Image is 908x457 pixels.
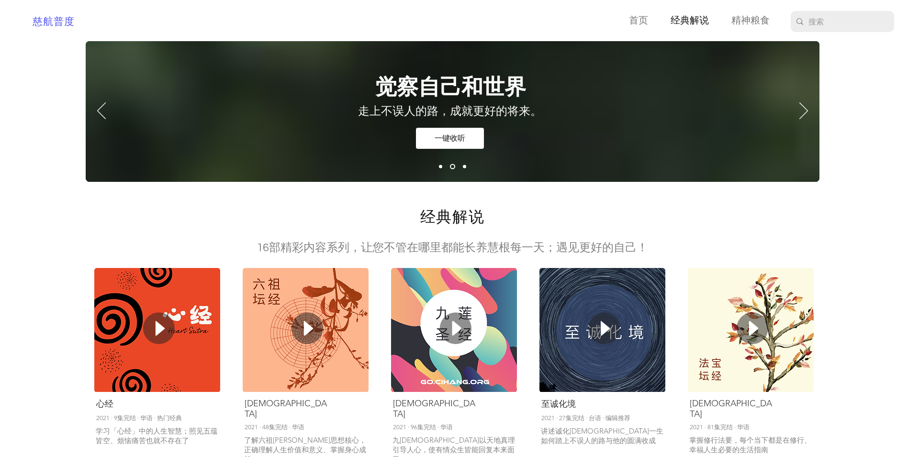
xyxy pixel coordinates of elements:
[688,268,814,392] img: 经典解说5-AlbumCover法宝坛经.png
[463,165,466,168] a: Slide 3
[666,13,714,28] p: 经典解说
[33,17,75,27] a: 慈航普度
[86,41,819,182] div: 投影片放映
[244,402,276,415] div: 经典解说
[86,41,819,182] img: Tropical Leaves
[420,210,484,225] span: 经典解说
[245,424,304,431] a: 2021 · 48集完结 · 华语
[450,164,455,169] a: Slide 2
[624,13,653,28] p: 首页
[439,165,442,168] a: Slide 1
[808,11,874,32] input: 搜索
[94,268,220,392] img: 经典解说1-AlbumCover心经.png
[257,242,648,254] span: 16部精彩内容系列，让您不管在哪里都能长养慧根每一天；遇见更好的自己！
[96,402,127,415] div: 热门搜寻
[614,13,777,28] nav: 網址
[358,105,542,117] span: 走上不误人的路，成就更好的将来。
[727,13,774,28] p: 精神粮食
[392,402,424,415] div: 经典解说
[245,398,327,419] a: [DEMOGRAPHIC_DATA]
[435,164,470,169] nav: 投影片
[690,424,750,431] a: 2021 · 81集完结 · 华语
[716,13,777,28] a: 精神粮食
[541,402,572,415] div: 经典解说
[96,426,218,445] a: 学习「心经」中的人生智慧；照见五蕴皆空、烦恼痛苦也就不存在了
[96,414,182,422] a: 2021 · 9集完结 · 华语 · 热门经典
[690,398,772,419] a: [DEMOGRAPHIC_DATA]
[689,402,721,415] div: 经典解说
[393,424,453,431] a: 2021 · 96集完结 · 华语
[97,102,106,121] button: 返回
[96,399,113,409] a: 心经
[539,268,665,392] img: 经典解说4-AlbumCover至诚化境.png
[689,435,811,454] a: 掌握修行法要，每个当下都是在修行、幸福人生必要的生活指南
[393,398,475,419] a: [DEMOGRAPHIC_DATA]
[375,72,526,102] span: 觉察自己和世界
[541,414,630,422] a: 2021 · 27集完结 · 台语 · 编辑推荐
[416,128,484,149] a: 一键收听
[799,102,808,121] button: 下一步
[614,13,655,28] a: 首页
[391,268,517,392] img: 经典解说3-AlbumCover九莲圣经.png
[541,399,576,409] a: 至诚化境
[655,13,716,28] a: 经典解说
[435,133,465,144] span: 一键收听
[541,426,663,445] a: 讲述诚化[DEMOGRAPHIC_DATA]一生如何踏上不误人的路与他的圆满收成
[243,268,369,392] img: 经典解说2-AlbumCover六祖坛经.png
